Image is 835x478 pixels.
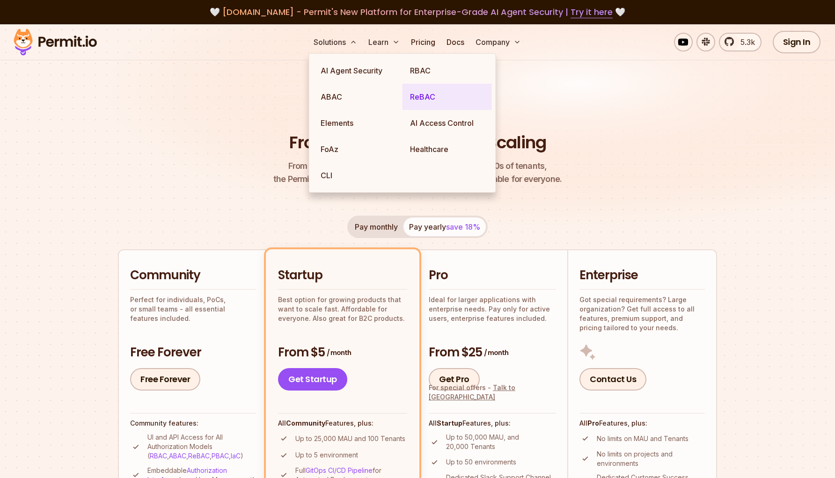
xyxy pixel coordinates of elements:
a: AI Agent Security [313,58,403,84]
button: Company [472,33,525,51]
a: FoAz [313,136,403,162]
div: 🤍 🤍 [22,6,813,19]
a: RBAC [403,58,492,84]
div: For special offers - [429,383,556,402]
h2: Enterprise [579,267,705,284]
h2: Community [130,267,256,284]
a: PBAC [212,452,229,460]
h3: Free Forever [130,344,256,361]
a: CLI [313,162,403,188]
p: Up to 5 environment [295,450,358,460]
span: 5.3k [735,36,755,48]
a: ABAC [169,452,186,460]
h2: Startup [278,267,407,284]
a: Get Pro [429,368,480,391]
a: AI Access Control [403,110,492,136]
a: Get Startup [278,368,347,391]
p: Up to 25,000 MAU and 100 Tenants [295,434,405,443]
a: Elements [313,110,403,136]
a: ABAC [313,84,403,110]
a: GitOps CI/CD Pipeline [306,466,373,474]
a: IaC [231,452,241,460]
strong: Community [286,419,325,427]
a: Docs [443,33,468,51]
p: No limits on MAU and Tenants [597,434,689,443]
a: ReBAC [403,84,492,110]
p: the Permit pricing model is simple, transparent, and affordable for everyone. [273,159,562,186]
button: Solutions [310,33,361,51]
a: ReBAC [188,452,210,460]
a: Free Forever [130,368,200,391]
strong: Pro [587,419,599,427]
span: [DOMAIN_NAME] - Permit's New Platform for Enterprise-Grade AI Agent Security | [222,6,613,18]
p: Best option for growing products that want to scale fast. Affordable for everyone. Also great for... [278,295,407,323]
p: No limits on projects and environments [597,449,705,468]
p: Up to 50,000 MAU, and 20,000 Tenants [446,433,556,451]
p: UI and API Access for All Authorization Models ( , , , , ) [147,433,256,461]
h4: All Features, plus: [278,419,407,428]
span: / month [484,348,508,357]
h4: Community features: [130,419,256,428]
a: Healthcare [403,136,492,162]
button: Learn [365,33,403,51]
img: Permit logo [9,26,101,58]
span: / month [327,348,351,357]
p: Ideal for larger applications with enterprise needs. Pay only for active users, enterprise featur... [429,295,556,323]
p: Got special requirements? Large organization? Get full access to all features, premium support, a... [579,295,705,333]
p: Up to 50 environments [446,457,516,467]
h3: From $25 [429,344,556,361]
h1: From Free to Predictable Scaling [289,131,546,154]
h4: All Features, plus: [579,419,705,428]
h3: From $5 [278,344,407,361]
strong: Startup [437,419,462,427]
a: RBAC [150,452,167,460]
h4: All Features, plus: [429,419,556,428]
p: Perfect for individuals, PoCs, or small teams - all essential features included. [130,295,256,323]
h2: Pro [429,267,556,284]
button: Pay monthly [349,217,403,236]
a: Try it here [571,6,613,18]
a: Pricing [407,33,439,51]
a: Sign In [773,31,821,53]
a: Contact Us [579,368,646,391]
a: 5.3k [719,33,762,51]
span: From a startup with 100 users to an enterprise with 1000s of tenants, [273,159,562,173]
